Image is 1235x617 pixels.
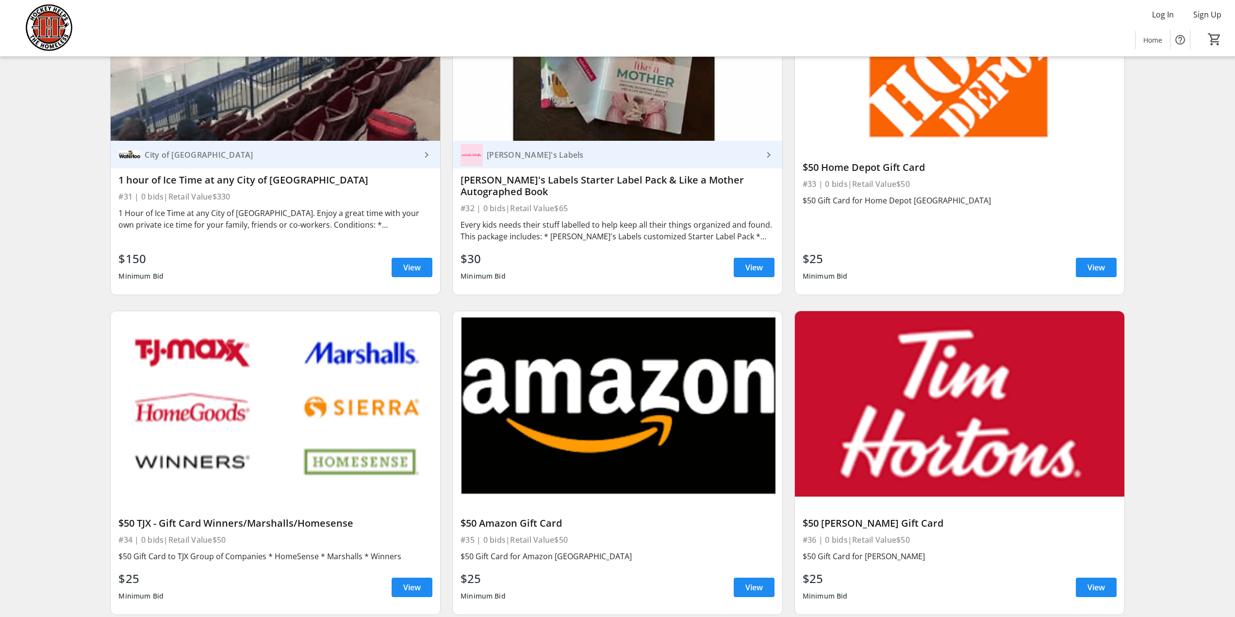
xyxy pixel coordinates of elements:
[461,517,774,529] div: $50 Amazon Gift Card
[118,517,432,529] div: $50 TJX - Gift Card Winners/Marshalls/Homesense
[803,267,848,285] div: Minimum Bid
[803,162,1117,173] div: $50 Home Depot Gift Card
[453,141,782,168] a: Mabel's Labels[PERSON_NAME]'s Labels
[1076,578,1117,597] a: View
[118,267,164,285] div: Minimum Bid
[118,174,432,186] div: 1 hour of Ice Time at any City of [GEOGRAPHIC_DATA]
[1193,9,1221,20] span: Sign Up
[461,250,506,267] div: $30
[803,533,1117,547] div: #36 | 0 bids | Retail Value $50
[461,219,774,242] div: Every kids needs their stuff labelled to help keep all their things organized and found. This pac...
[118,144,141,166] img: City of Waterloo
[803,550,1117,562] div: $50 Gift Card for [PERSON_NAME]
[118,250,164,267] div: $150
[763,149,774,161] mat-icon: keyboard_arrow_right
[1144,7,1182,22] button: Log In
[803,570,848,587] div: $25
[803,517,1117,529] div: $50 [PERSON_NAME] Gift Card
[461,570,506,587] div: $25
[795,311,1124,497] img: $50 Tim Horton's Gift Card
[403,582,421,593] span: View
[803,177,1117,191] div: #33 | 0 bids | Retail Value $50
[1076,258,1117,277] a: View
[461,144,483,166] img: Mabel's Labels
[118,533,432,547] div: #34 | 0 bids | Retail Value $50
[483,150,763,160] div: [PERSON_NAME]'s Labels
[734,578,774,597] a: View
[1136,31,1170,49] a: Home
[118,587,164,605] div: Minimum Bid
[461,267,506,285] div: Minimum Bid
[392,578,432,597] a: View
[141,150,421,160] div: City of [GEOGRAPHIC_DATA]
[461,201,774,215] div: #32 | 0 bids | Retail Value $65
[403,262,421,273] span: View
[461,174,774,198] div: [PERSON_NAME]'s Labels Starter Label Pack & Like a Mother Autographed Book
[745,262,763,273] span: View
[734,258,774,277] a: View
[461,587,506,605] div: Minimum Bid
[6,4,92,52] img: Hockey Helps the Homeless's Logo
[803,587,848,605] div: Minimum Bid
[118,570,164,587] div: $25
[1170,30,1190,50] button: Help
[421,149,432,161] mat-icon: keyboard_arrow_right
[803,250,848,267] div: $25
[111,311,440,497] img: $50 TJX - Gift Card Winners/Marshalls/Homesense
[118,207,432,231] div: 1 Hour of Ice Time at any City of [GEOGRAPHIC_DATA]. Enjoy a great time with your own private ice...
[1152,9,1174,20] span: Log In
[461,533,774,547] div: #35 | 0 bids | Retail Value $50
[803,195,1117,206] div: $50 Gift Card for Home Depot [GEOGRAPHIC_DATA]
[1143,35,1162,45] span: Home
[118,190,432,203] div: #31 | 0 bids | Retail Value $330
[1087,582,1105,593] span: View
[118,550,432,562] div: $50 Gift Card to TJX Group of Companies * HomeSense * Marshalls * Winners
[1206,31,1223,48] button: Cart
[392,258,432,277] a: View
[461,550,774,562] div: $50 Gift Card for Amazon [GEOGRAPHIC_DATA]
[1186,7,1229,22] button: Sign Up
[453,311,782,497] img: $50 Amazon Gift Card
[111,141,440,168] a: City of WaterlooCity of [GEOGRAPHIC_DATA]
[745,582,763,593] span: View
[1087,262,1105,273] span: View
